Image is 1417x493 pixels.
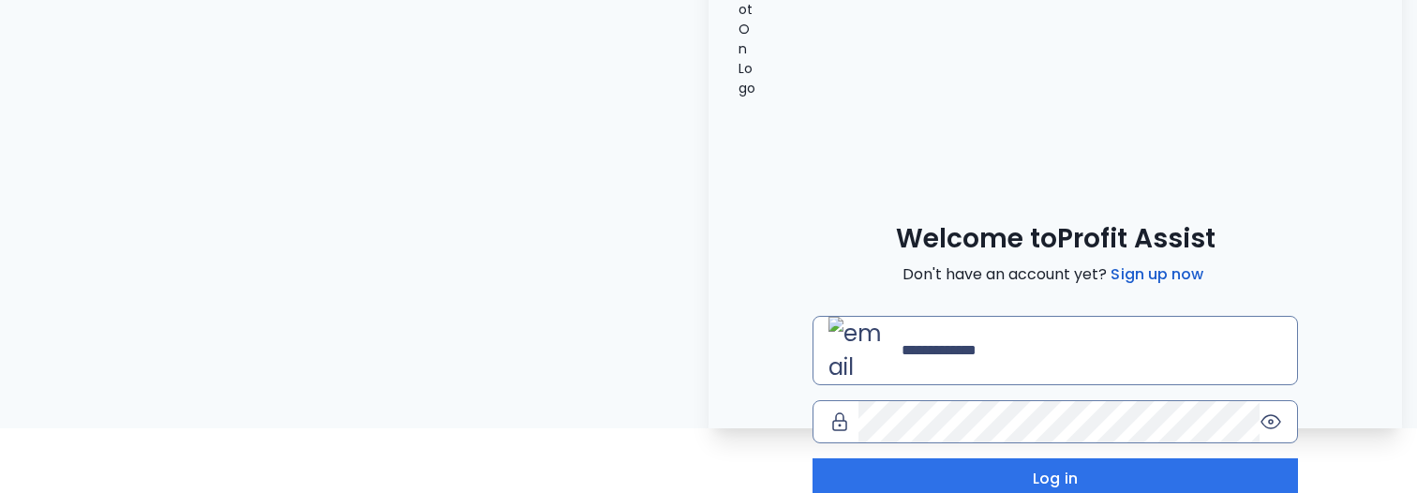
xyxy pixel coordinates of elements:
[896,222,1216,256] span: Welcome to Profit Assist
[828,317,894,384] img: email
[1033,468,1078,490] span: Log in
[902,263,1207,286] span: Don't have an account yet?
[1107,263,1207,286] a: Sign up now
